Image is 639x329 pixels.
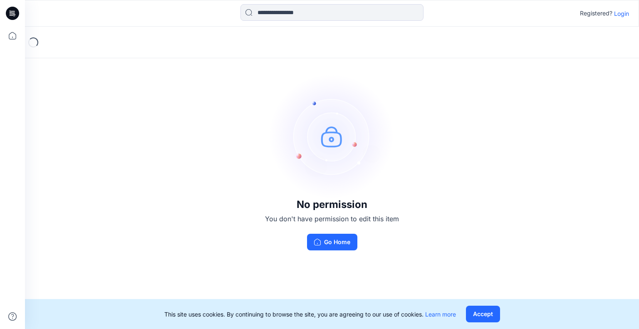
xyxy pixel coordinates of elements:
p: Login [614,9,629,18]
h3: No permission [265,199,399,210]
img: no-perm.svg [270,74,394,199]
a: Learn more [425,311,456,318]
button: Go Home [307,234,357,250]
button: Accept [466,306,500,322]
p: You don't have permission to edit this item [265,214,399,224]
p: Registered? [580,8,612,18]
p: This site uses cookies. By continuing to browse the site, you are agreeing to our use of cookies. [164,310,456,319]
